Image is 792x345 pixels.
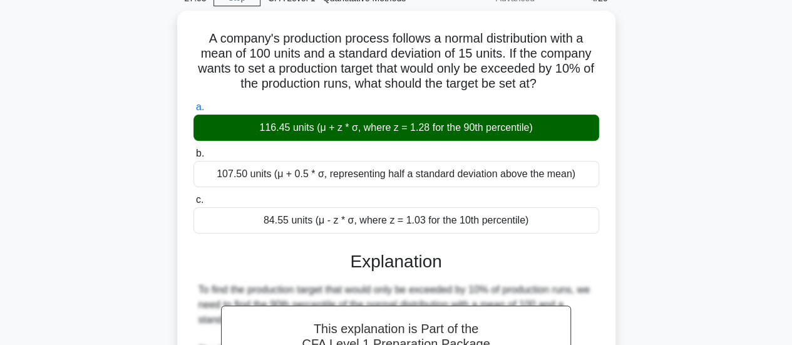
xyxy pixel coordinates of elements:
[196,148,204,158] span: b.
[196,101,204,112] span: a.
[192,31,600,92] h5: A company's production process follows a normal distribution with a mean of 100 units and a stand...
[193,115,599,141] div: 116.45 units (μ + z * σ, where z = 1.28 for the 90th percentile)
[193,161,599,187] div: 107.50 units (μ + 0.5 * σ, representing half a standard deviation above the mean)
[201,251,592,272] h3: Explanation
[193,207,599,234] div: 84.55 units (μ - z * σ, where z = 1.03 for the 10th percentile)
[196,194,203,205] span: c.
